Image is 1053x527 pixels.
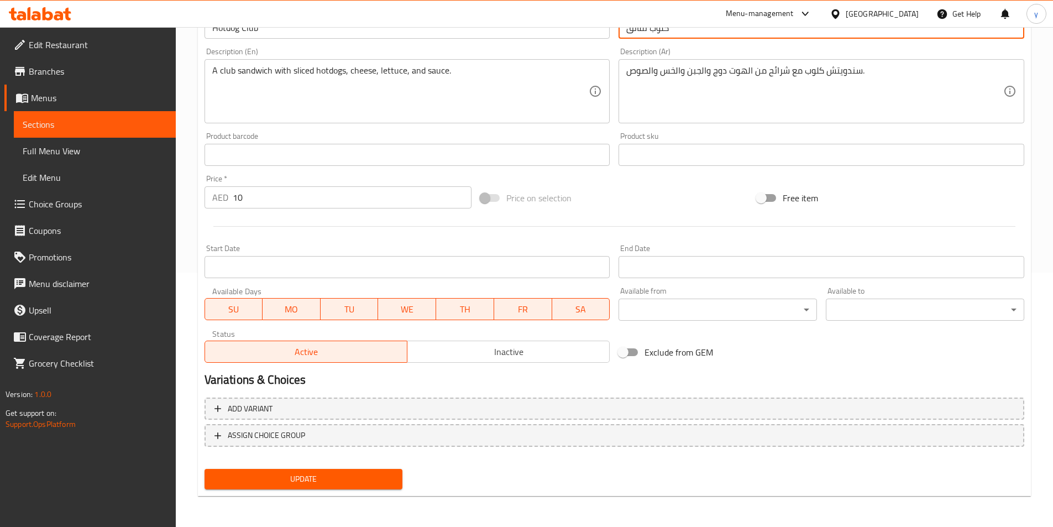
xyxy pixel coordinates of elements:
[31,91,167,105] span: Menus
[4,85,176,111] a: Menus
[619,299,817,321] div: ​
[4,244,176,270] a: Promotions
[212,191,228,204] p: AED
[29,277,167,290] span: Menu disclaimer
[212,65,589,118] textarea: A club sandwich with sliced hotdogs, cheese, lettuce, and sauce.
[23,118,167,131] span: Sections
[263,298,321,320] button: MO
[4,58,176,85] a: Branches
[205,144,610,166] input: Please enter product barcode
[205,372,1024,388] h2: Variations & Choices
[205,424,1024,447] button: ASSIGN CHOICE GROUP
[29,357,167,370] span: Grocery Checklist
[619,17,1024,39] input: Enter name Ar
[14,164,176,191] a: Edit Menu
[213,472,394,486] span: Update
[233,186,472,208] input: Please enter price
[4,350,176,377] a: Grocery Checklist
[783,191,818,205] span: Free item
[321,298,379,320] button: TU
[4,270,176,297] a: Menu disclaimer
[626,65,1003,118] textarea: سندويتش كلوب مع شرائح من الهوت دوج والجبن والخس والصوص.
[499,301,548,317] span: FR
[14,111,176,138] a: Sections
[14,138,176,164] a: Full Menu View
[29,251,167,264] span: Promotions
[205,398,1024,420] button: Add variant
[205,17,610,39] input: Enter name En
[267,301,316,317] span: MO
[6,406,56,420] span: Get support on:
[205,469,403,489] button: Update
[6,387,33,401] span: Version:
[23,171,167,184] span: Edit Menu
[29,38,167,51] span: Edit Restaurant
[506,191,572,205] span: Price on selection
[552,298,610,320] button: SA
[846,8,919,20] div: [GEOGRAPHIC_DATA]
[209,301,259,317] span: SU
[228,429,305,442] span: ASSIGN CHOICE GROUP
[325,301,374,317] span: TU
[4,32,176,58] a: Edit Restaurant
[34,387,51,401] span: 1.0.0
[412,344,605,360] span: Inactive
[228,402,273,416] span: Add variant
[209,344,403,360] span: Active
[407,341,610,363] button: Inactive
[4,323,176,350] a: Coverage Report
[205,341,407,363] button: Active
[1034,8,1038,20] span: y
[436,298,494,320] button: TH
[619,144,1024,166] input: Please enter product sku
[4,217,176,244] a: Coupons
[645,346,713,359] span: Exclude from GEM
[4,191,176,217] a: Choice Groups
[441,301,490,317] span: TH
[557,301,606,317] span: SA
[826,299,1024,321] div: ​
[378,298,436,320] button: WE
[494,298,552,320] button: FR
[29,65,167,78] span: Branches
[4,297,176,323] a: Upsell
[383,301,432,317] span: WE
[29,304,167,317] span: Upsell
[29,224,167,237] span: Coupons
[6,417,76,431] a: Support.OpsPlatform
[29,330,167,343] span: Coverage Report
[726,7,794,20] div: Menu-management
[23,144,167,158] span: Full Menu View
[205,298,263,320] button: SU
[29,197,167,211] span: Choice Groups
